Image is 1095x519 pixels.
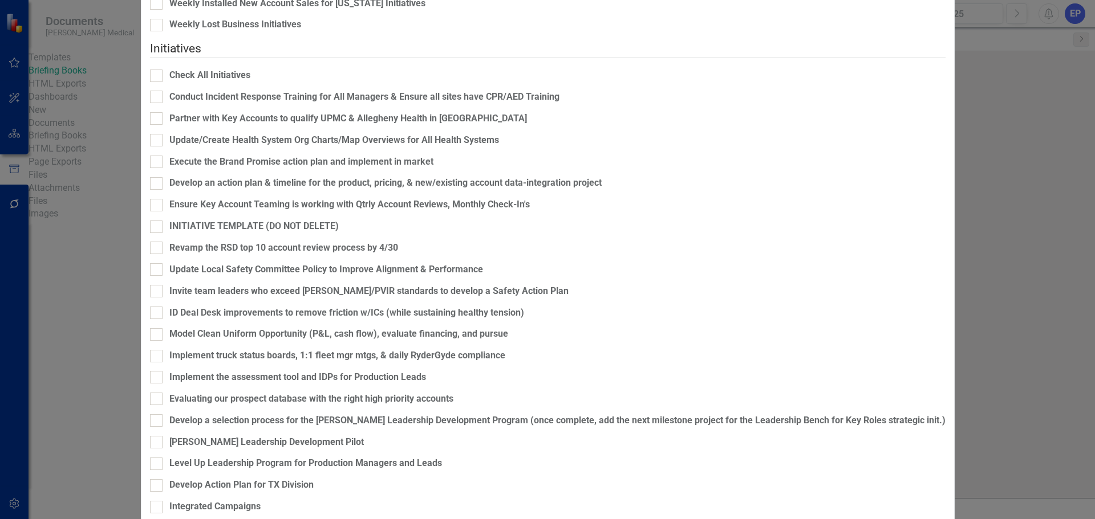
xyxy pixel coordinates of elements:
div: Implement the assessment tool and IDPs for Production Leads [169,371,426,384]
div: Invite team leaders who exceed [PERSON_NAME]/PVIR standards to develop a Safety Action Plan [169,285,569,298]
div: Develop a selection process for the [PERSON_NAME] Leadership Development Program (once complete, ... [169,414,946,427]
div: Integrated Campaigns [169,500,261,513]
div: [PERSON_NAME] Leadership Development Pilot [169,436,364,449]
div: Evaluating our prospect database with the right high priority accounts [169,393,453,406]
div: Model Clean Uniform Opportunity (P&L, cash flow), evaluate financing, and pursue [169,328,508,341]
div: Conduct Incident Response Training for All Managers & Ensure all sites have CPR/AED Training [169,91,559,104]
legend: Initiatives [150,40,946,58]
div: Revamp the RSD top 10 account review process by 4/30 [169,242,398,255]
div: INITIATIVE TEMPLATE (DO NOT DELETE) [169,220,339,233]
div: ID Deal Desk improvements to remove friction w/ICs (while sustaining healthy tension) [169,307,524,320]
div: Update/Create Health System Org Charts/Map Overviews for All Health Systems [169,134,499,147]
div: Weekly Lost Business Initiatives [169,18,301,31]
div: Ensure Key Account Teaming is working with Qtrly Account Reviews, Monthly Check-In's [169,198,530,211]
div: Develop an action plan & timeline for the product, pricing, & new/existing account data-integrati... [169,177,602,190]
div: Partner with Key Accounts to qualify UPMC & Allegheny Health in [GEOGRAPHIC_DATA] [169,112,527,125]
div: Implement truck status boards, 1:1 fleet mgr mtgs, & daily RyderGyde compliance [169,349,505,362]
div: Update Local Safety Committee Policy to Improve Alignment & Performance [169,263,483,276]
div: Execute the Brand Promise action plan and implement in market [169,156,433,169]
div: Check All Initiatives [169,69,250,82]
div: Develop Action Plan for TX Division [169,479,314,492]
div: Level Up Leadership Program for Production Managers and Leads [169,457,442,470]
